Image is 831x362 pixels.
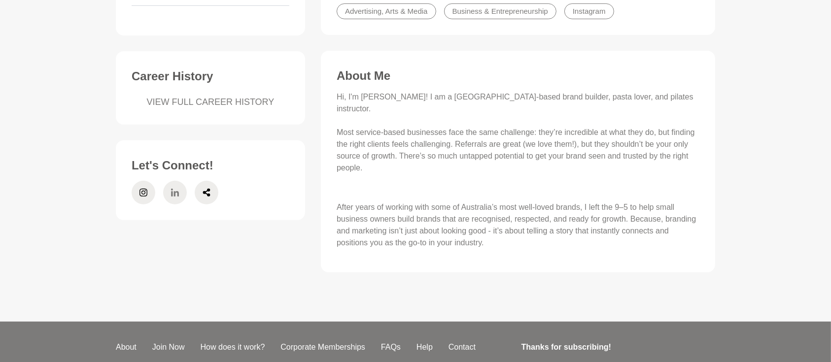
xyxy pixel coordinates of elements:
[108,341,144,353] a: About
[132,158,289,173] h3: Let's Connect!
[373,341,409,353] a: FAQs
[132,181,155,204] a: Instagram
[132,69,289,84] h3: Career History
[195,181,218,204] a: Share
[144,341,193,353] a: Join Now
[337,91,699,174] p: Hi, I'm [PERSON_NAME]! I am a [GEOGRAPHIC_DATA]-based brand builder, pasta lover, and pilates ins...
[337,68,699,83] h3: About Me
[409,341,441,353] a: Help
[521,341,709,353] h4: Thanks for subscribing!
[337,201,699,249] p: After years of working with some of Australia’s most well-loved brands, I left the 9–5 to help sm...
[273,341,373,353] a: Corporate Memberships
[163,181,187,204] a: LinkedIn
[132,96,289,109] a: VIEW FULL CAREER HISTORY
[441,341,484,353] a: Contact
[193,341,273,353] a: How does it work?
